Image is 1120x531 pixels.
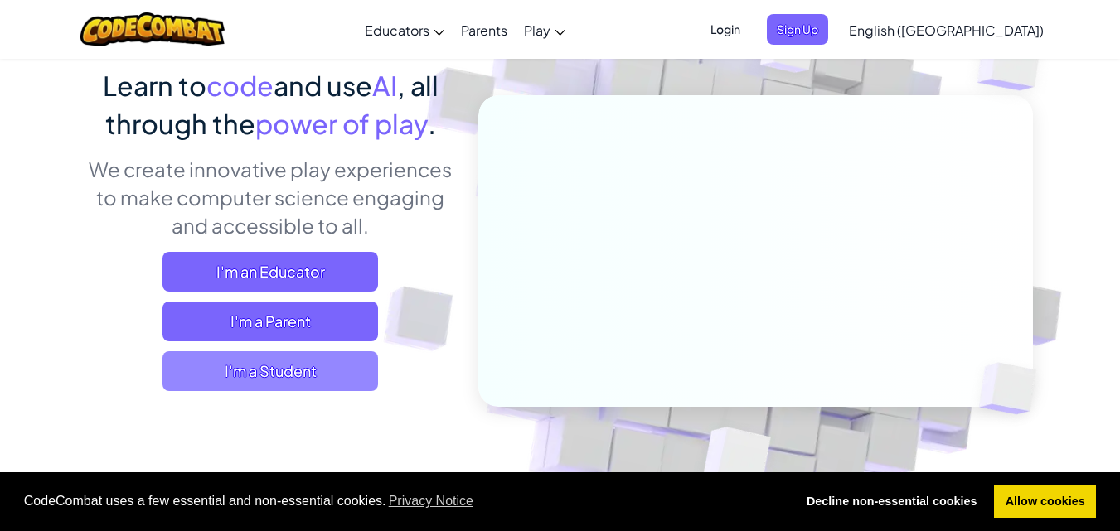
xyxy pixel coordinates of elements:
span: and use [274,69,372,102]
button: Sign Up [767,14,828,45]
a: I'm a Parent [162,302,378,341]
span: code [206,69,274,102]
a: I'm an Educator [162,252,378,292]
span: AI [372,69,397,102]
p: We create innovative play experiences to make computer science engaging and accessible to all. [88,155,453,239]
span: Educators [365,22,429,39]
span: Learn to [103,69,206,102]
a: deny cookies [795,485,988,519]
a: Educators [356,7,453,52]
a: allow cookies [994,485,1096,519]
span: power of play [255,107,428,140]
span: CodeCombat uses a few essential and non-essential cookies. [24,489,783,514]
span: Play [524,22,550,39]
span: English ([GEOGRAPHIC_DATA]) [849,22,1044,39]
a: Parents [453,7,516,52]
a: Play [516,7,574,52]
a: learn more about cookies [386,489,477,514]
a: English ([GEOGRAPHIC_DATA]) [841,7,1052,52]
span: . [428,107,436,140]
button: Login [701,14,750,45]
img: Overlap cubes [951,328,1075,449]
img: CodeCombat logo [80,12,225,46]
img: Overlap cubes [662,392,810,529]
button: I'm a Student [162,351,378,391]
